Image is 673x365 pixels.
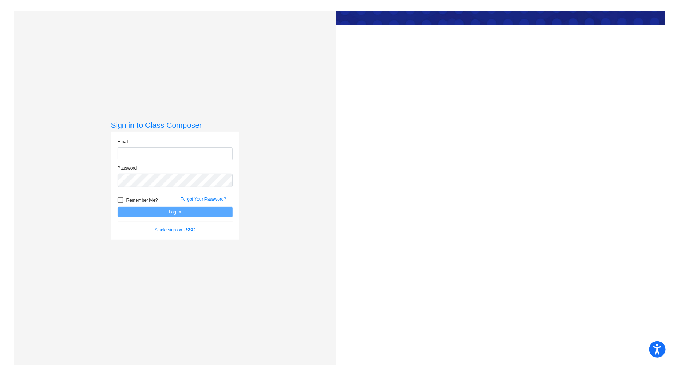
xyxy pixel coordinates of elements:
label: Password [118,165,137,171]
a: Forgot Your Password? [181,197,226,202]
span: Remember Me? [126,196,158,205]
label: Email [118,138,129,145]
button: Log In [118,207,233,217]
h3: Sign in to Class Composer [111,120,239,130]
a: Single sign on - SSO [155,227,195,232]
